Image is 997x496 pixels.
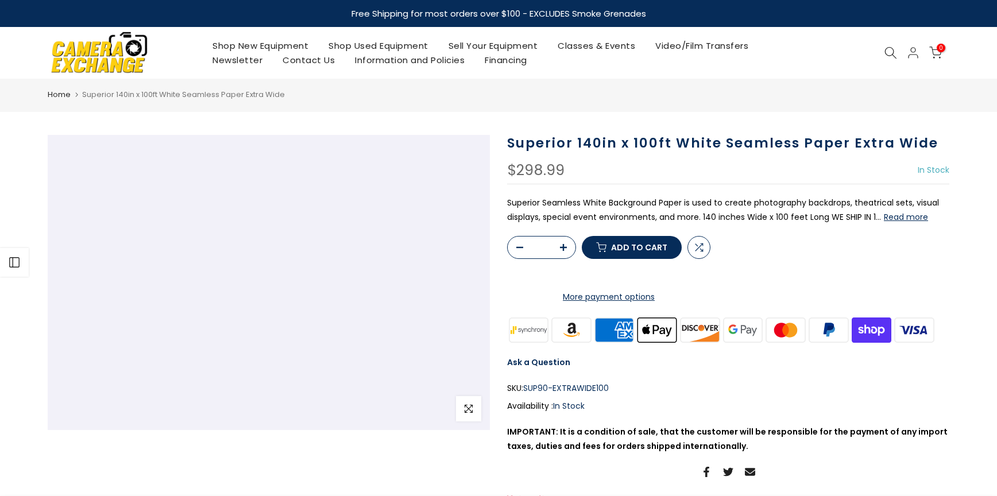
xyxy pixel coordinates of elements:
[48,135,490,430] img: Superior 140in x 100ft White Seamless Paper Extra Wide Backdrops and Stands Superior SUP90-EXTRAW...
[721,316,764,344] img: google pay
[893,316,936,344] img: visa
[884,212,928,222] button: Read more
[611,243,667,251] span: Add to cart
[918,164,949,176] span: In Stock
[203,38,319,53] a: Shop New Equipment
[636,316,679,344] img: apple pay
[929,46,942,59] a: 0
[723,465,733,479] a: Share on Twitter
[319,38,439,53] a: Shop Used Equipment
[550,316,593,344] img: amazon payments
[701,465,712,479] a: Share on Facebook
[507,135,949,152] h1: Superior 140in x 100ft White Seamless Paper Extra Wide
[507,399,949,413] div: Availability :
[48,89,71,100] a: Home
[807,316,851,344] img: paypal
[203,53,273,67] a: Newsletter
[507,290,710,304] a: More payment options
[553,400,585,412] span: In Stock
[507,381,949,396] div: SKU:
[438,38,548,53] a: Sell Your Equipment
[507,196,949,224] p: Superior Seamless White Background Paper is used to create photography backdrops, theatrical sets...
[646,38,759,53] a: Video/Film Transfers
[475,53,538,67] a: Financing
[507,163,565,178] div: $298.99
[82,89,285,100] span: Superior 140in x 100ft White Seamless Paper Extra Wide
[507,356,570,368] a: Ask a Question
[582,236,682,259] button: Add to cart
[850,316,893,344] img: shopify pay
[507,316,550,344] img: synchrony
[679,316,722,344] img: discover
[764,316,807,344] img: master
[351,7,646,20] strong: Free Shipping for most orders over $100 - EXCLUDES Smoke Grenades
[273,53,345,67] a: Contact Us
[548,38,646,53] a: Classes & Events
[345,53,475,67] a: Information and Policies
[507,426,948,452] strong: IMPORTANT: It is a condition of sale, that the customer will be responsible for the payment of an...
[523,381,609,396] span: SUP90-EXTRAWIDE100
[937,44,945,52] span: 0
[593,316,636,344] img: american express
[745,465,755,479] a: Share on Email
